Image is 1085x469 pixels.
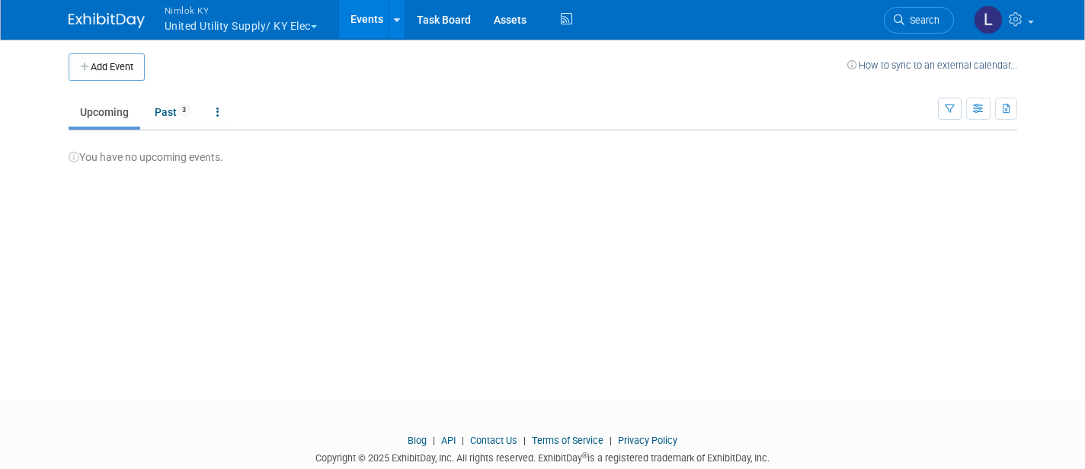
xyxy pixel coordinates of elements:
[847,59,1017,71] a: How to sync to an external calendar...
[458,435,468,446] span: |
[429,435,439,446] span: |
[884,7,954,34] a: Search
[470,435,517,446] a: Contact Us
[441,435,456,446] a: API
[178,104,190,116] span: 3
[408,435,427,446] a: Blog
[69,98,140,127] a: Upcoming
[69,13,145,28] img: ExhibitDay
[904,14,939,26] span: Search
[143,98,202,127] a: Past3
[532,435,603,446] a: Terms of Service
[606,435,616,446] span: |
[165,2,317,18] span: Nimlok KY
[582,451,587,460] sup: ®
[618,435,677,446] a: Privacy Policy
[520,435,530,446] span: |
[974,5,1003,34] img: Luc Schaefer
[69,53,145,81] button: Add Event
[69,151,223,163] span: You have no upcoming events.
